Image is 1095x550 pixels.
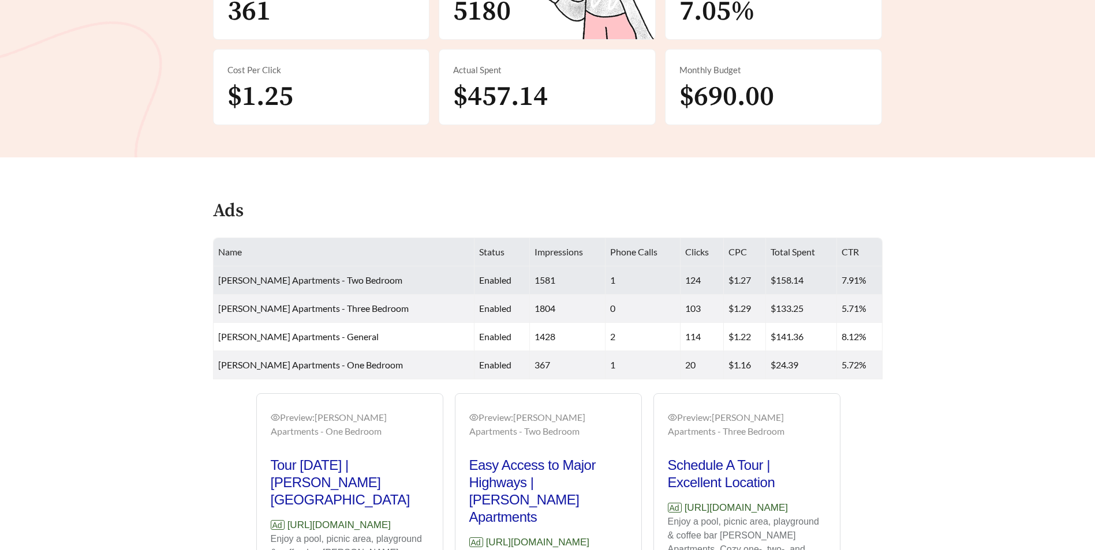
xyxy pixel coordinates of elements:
[766,266,837,295] td: $158.14
[271,410,429,438] div: Preview: [PERSON_NAME] Apartments - One Bedroom
[606,351,680,379] td: 1
[724,295,766,323] td: $1.29
[668,503,682,513] span: Ad
[469,410,627,438] div: Preview: [PERSON_NAME] Apartments - Two Bedroom
[453,63,641,77] div: Actual Spent
[837,323,882,351] td: 8.12%
[766,323,837,351] td: $141.36
[766,351,837,379] td: $24.39
[668,410,826,438] div: Preview: [PERSON_NAME] Apartments - Three Bedroom
[681,351,724,379] td: 20
[679,80,774,114] span: $690.00
[681,323,724,351] td: 114
[728,246,747,257] span: CPC
[606,323,680,351] td: 2
[668,413,677,422] span: eye
[681,295,724,323] td: 103
[469,535,627,550] p: [URL][DOMAIN_NAME]
[530,266,606,295] td: 1581
[227,80,293,114] span: $1.25
[530,238,606,266] th: Impressions
[479,274,511,285] span: enabled
[214,238,475,266] th: Name
[724,323,766,351] td: $1.22
[724,266,766,295] td: $1.27
[668,457,826,491] h2: Schedule A Tour | Excellent Location
[681,266,724,295] td: 124
[271,457,429,508] h2: Tour [DATE] | [PERSON_NAME][GEOGRAPHIC_DATA]
[479,359,511,370] span: enabled
[271,413,280,422] span: eye
[837,266,882,295] td: 7.91%
[479,303,511,314] span: enabled
[218,274,402,285] span: [PERSON_NAME] Apartments - Two Bedroom
[530,295,606,323] td: 1804
[681,238,724,266] th: Clicks
[271,518,429,533] p: [URL][DOMAIN_NAME]
[837,295,882,323] td: 5.71%
[469,457,627,526] h2: Easy Access to Major Highways | [PERSON_NAME] Apartments
[679,63,868,77] div: Monthly Budget
[218,331,379,342] span: [PERSON_NAME] Apartments - General
[606,295,680,323] td: 0
[479,331,511,342] span: enabled
[227,63,416,77] div: Cost Per Click
[766,238,837,266] th: Total Spent
[842,246,859,257] span: CTR
[606,238,680,266] th: Phone Calls
[837,351,882,379] td: 5.72%
[474,238,529,266] th: Status
[453,80,548,114] span: $457.14
[213,201,244,221] h4: Ads
[469,413,479,422] span: eye
[218,303,409,314] span: [PERSON_NAME] Apartments - Three Bedroom
[724,351,766,379] td: $1.16
[271,520,285,530] span: Ad
[469,537,483,547] span: Ad
[218,359,403,370] span: [PERSON_NAME] Apartments - One Bedroom
[530,323,606,351] td: 1428
[606,266,680,295] td: 1
[668,500,826,515] p: [URL][DOMAIN_NAME]
[766,295,837,323] td: $133.25
[530,351,606,379] td: 367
